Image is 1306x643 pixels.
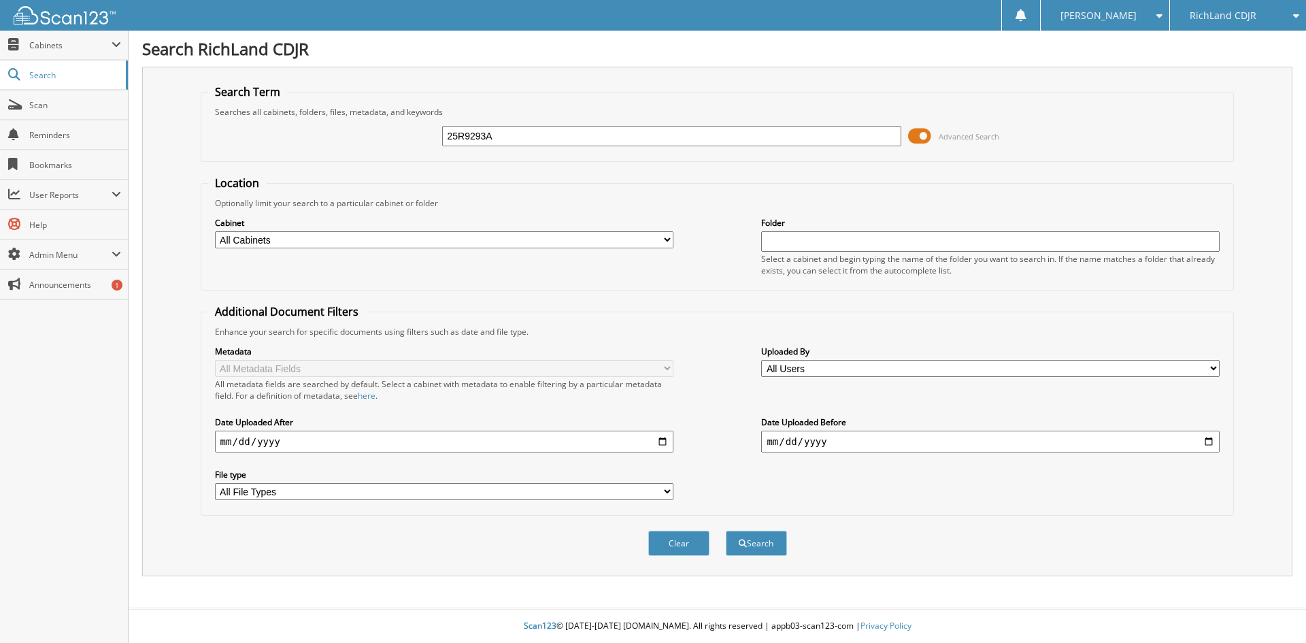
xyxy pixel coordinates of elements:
[29,189,112,201] span: User Reports
[208,176,266,191] legend: Location
[208,326,1227,337] div: Enhance your search for specific documents using filters such as date and file type.
[215,378,673,401] div: All metadata fields are searched by default. Select a cabinet with metadata to enable filtering b...
[29,279,121,291] span: Announcements
[215,346,673,357] label: Metadata
[761,431,1220,452] input: end
[208,106,1227,118] div: Searches all cabinets, folders, files, metadata, and keywords
[29,99,121,111] span: Scan
[29,219,121,231] span: Help
[761,253,1220,276] div: Select a cabinet and begin typing the name of the folder you want to search in. If the name match...
[860,620,911,631] a: Privacy Policy
[215,431,673,452] input: start
[215,416,673,428] label: Date Uploaded After
[29,249,112,261] span: Admin Menu
[112,280,122,291] div: 1
[761,416,1220,428] label: Date Uploaded Before
[761,346,1220,357] label: Uploaded By
[208,84,287,99] legend: Search Term
[358,390,375,401] a: here
[215,469,673,480] label: File type
[14,6,116,24] img: scan123-logo-white.svg
[1060,12,1137,20] span: [PERSON_NAME]
[761,217,1220,229] label: Folder
[129,610,1306,643] div: © [DATE]-[DATE] [DOMAIN_NAME]. All rights reserved | appb03-scan123-com |
[524,620,556,631] span: Scan123
[939,131,999,142] span: Advanced Search
[29,39,112,51] span: Cabinets
[208,304,365,319] legend: Additional Document Filters
[29,129,121,141] span: Reminders
[726,531,787,556] button: Search
[1190,12,1256,20] span: RichLand CDJR
[29,159,121,171] span: Bookmarks
[215,217,673,229] label: Cabinet
[208,197,1227,209] div: Optionally limit your search to a particular cabinet or folder
[142,37,1292,60] h1: Search RichLand CDJR
[29,69,119,81] span: Search
[648,531,709,556] button: Clear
